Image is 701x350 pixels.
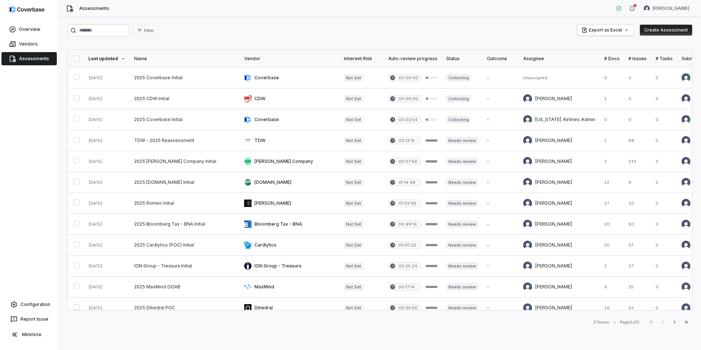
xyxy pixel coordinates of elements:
[614,320,616,325] div: •
[644,6,650,11] img: Luke Taylor avatar
[10,6,44,13] img: logo-D7KZi-bG.svg
[523,115,532,124] img: Alaska Airlines Admin avatar
[482,130,519,151] td: -
[620,320,639,325] div: Page 1 of 2
[593,320,609,325] div: 27 items
[682,220,690,229] img: Luke Taylor avatar
[1,23,57,36] a: Overview
[682,282,690,291] img: Luke Taylor avatar
[19,41,38,47] span: Vendors
[639,3,694,14] button: Luke Taylor avatar[PERSON_NAME]
[523,241,532,249] img: Luke Taylor avatar
[604,56,620,62] div: # Docs
[79,6,109,11] span: Assessments
[682,178,690,187] img: Luke Taylor avatar
[482,193,519,214] td: -
[88,56,125,62] div: Last updated
[1,37,57,51] a: Vendors
[3,298,55,311] a: Configuration
[682,303,690,312] img: Luke Taylor avatar
[482,277,519,298] td: -
[482,68,519,88] td: -
[523,94,532,103] img: Luke Taylor avatar
[523,178,532,187] img: Luke Taylor avatar
[682,262,690,270] img: Luke Taylor avatar
[388,56,437,62] div: Auto-review progress
[577,25,634,36] button: Export as Excel
[482,172,519,193] td: -
[682,136,690,145] img: Luke Taylor avatar
[21,302,50,307] span: Configuration
[523,136,532,145] img: Luke Taylor avatar
[682,241,690,249] img: Luke Taylor avatar
[523,220,532,229] img: Luke Taylor avatar
[523,282,532,291] img: Luke Taylor avatar
[523,56,595,62] div: Assignee
[446,56,478,62] div: Status
[1,52,57,65] a: Assessments
[682,115,690,124] img: Alaska Airlines Admin avatar
[344,56,379,62] div: Inherent Risk
[134,56,235,62] div: Name
[656,56,673,62] div: # Tasks
[244,56,335,62] div: Vendor
[523,262,532,270] img: Luke Taylor avatar
[21,316,48,322] span: Report Issue
[682,73,690,82] img: Alaska Airlines Admin avatar
[19,26,40,32] span: Overview
[640,25,692,36] button: Create Assessment
[482,109,519,130] td: -
[19,56,49,62] span: Assessments
[523,199,532,208] img: Luke Taylor avatar
[682,199,690,208] img: Luke Taylor avatar
[628,56,647,62] div: # Issues
[482,256,519,277] td: -
[144,28,154,33] span: Filter
[682,157,690,166] img: Luke Taylor avatar
[22,332,41,338] span: Minimize
[482,235,519,256] td: -
[132,25,159,36] button: Filter
[653,6,689,11] span: [PERSON_NAME]
[682,94,690,103] img: Luke Taylor avatar
[523,157,532,166] img: Luke Taylor avatar
[3,327,55,342] button: Minimize
[482,151,519,172] td: -
[482,88,519,109] td: -
[487,56,514,62] div: Outcome
[523,303,532,312] img: Luke Taylor avatar
[482,298,519,318] td: -
[3,313,55,326] button: Report Issue
[482,214,519,235] td: -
